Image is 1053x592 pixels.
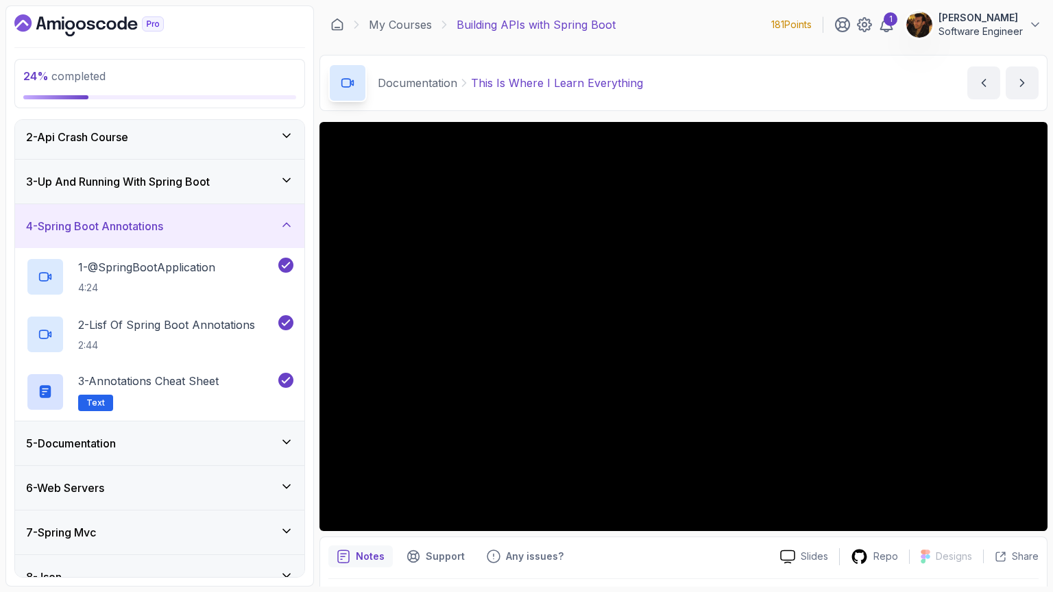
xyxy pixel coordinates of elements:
[78,259,215,275] p: 1 - @SpringBootApplication
[26,173,210,190] h3: 3 - Up And Running With Spring Boot
[506,550,564,563] p: Any issues?
[26,480,104,496] h3: 6 - Web Servers
[878,16,895,33] a: 1
[840,548,909,565] a: Repo
[939,11,1023,25] p: [PERSON_NAME]
[26,218,163,234] h3: 4 - Spring Boot Annotations
[78,317,255,333] p: 2 - Lisf Of Spring Boot Annotations
[15,115,304,159] button: 2-Api Crash Course
[26,569,62,585] h3: 8 - Json
[457,16,616,33] p: Building APIs with Spring Boot
[15,160,304,203] button: 3-Up And Running With Spring Boot
[26,129,128,145] h3: 2 - Api Crash Course
[26,435,116,452] h3: 5 - Documentation
[78,338,255,352] p: 2:44
[1006,66,1039,99] button: next content
[330,18,344,32] a: Dashboard
[769,550,839,564] a: Slides
[939,25,1023,38] p: Software Engineer
[771,18,812,32] p: 181 Points
[328,545,393,567] button: notes button
[15,204,304,248] button: 4-Spring Boot Annotations
[14,14,195,36] a: Dashboard
[1012,550,1039,563] p: Share
[369,16,432,33] a: My Courses
[15,510,304,554] button: 7-Spring Mvc
[801,550,828,563] p: Slides
[873,550,898,563] p: Repo
[398,545,473,567] button: Support button
[884,12,897,26] div: 1
[319,122,1048,531] iframe: 1 - This is Where I learn Everything
[906,12,932,38] img: user profile image
[78,281,215,295] p: 4:24
[983,550,1039,563] button: Share
[967,66,1000,99] button: previous content
[471,75,643,91] p: This Is Where I Learn Everything
[378,75,457,91] p: Documentation
[23,69,106,83] span: completed
[26,373,293,411] button: 3-Annotations Cheat SheetText
[26,258,293,296] button: 1-@SpringBootApplication4:24
[26,524,96,541] h3: 7 - Spring Mvc
[936,550,972,563] p: Designs
[23,69,49,83] span: 24 %
[479,545,572,567] button: Feedback button
[906,11,1042,38] button: user profile image[PERSON_NAME]Software Engineer
[356,550,385,563] p: Notes
[15,421,304,465] button: 5-Documentation
[15,466,304,510] button: 6-Web Servers
[26,315,293,354] button: 2-Lisf Of Spring Boot Annotations2:44
[426,550,465,563] p: Support
[86,397,105,408] span: Text
[78,373,219,389] p: 3 - Annotations Cheat Sheet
